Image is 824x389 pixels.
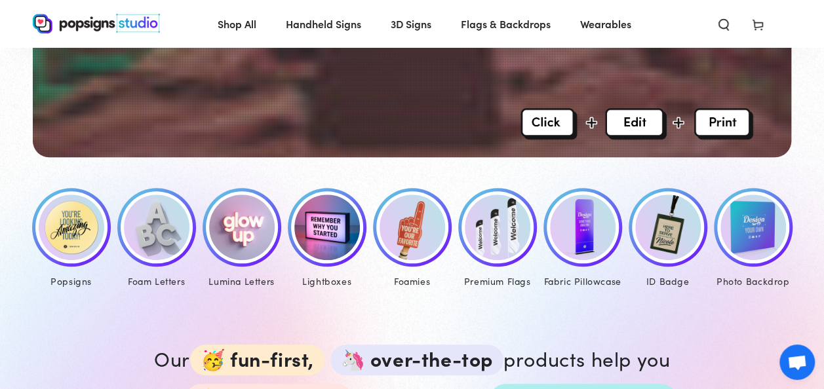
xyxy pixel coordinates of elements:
[543,273,622,289] div: Fabric Pillowcase
[29,188,114,290] a: Popsigns Popsigns
[370,188,455,290] a: Foamies® Foamies
[714,273,793,289] div: Photo Backdrop
[629,273,707,289] div: ID Badge
[294,194,360,260] img: Lumina Lightboxes
[288,273,366,289] div: Lightboxes
[580,14,631,33] span: Wearables
[209,194,275,260] img: Lumina Letters
[124,194,189,260] img: Foam Letters
[711,188,796,290] a: Photo Backdrop Photo Backdrop
[380,194,445,260] img: Foamies®
[199,188,284,290] a: Lumina Letters Lumina Letters
[625,188,711,290] a: ID Badge ID Badge
[391,14,431,33] span: 3D Signs
[458,273,537,289] div: Premium Flags
[635,194,701,260] img: ID Badge
[520,108,753,139] img: Overlay Image
[465,194,530,260] img: Premium Feather Flags
[286,14,361,33] span: Handheld Signs
[779,344,815,380] div: Open chat
[32,273,111,289] div: Popsigns
[330,344,503,375] span: 🦄 over-the-top
[540,188,625,290] a: Fabric Pillowcase Fabric Pillowcase
[707,9,741,38] summary: Search our site
[114,188,199,290] a: Foam Letters Foam Letters
[381,7,441,41] a: 3D Signs
[720,194,786,260] img: Photo Backdrop
[276,7,371,41] a: Handheld Signs
[117,273,196,289] div: Foam Letters
[550,194,616,260] img: Fabric Pillowcase
[203,273,281,289] div: Lumina Letters
[373,273,452,289] div: Foamies
[218,14,256,33] span: Shop All
[455,188,540,290] a: Premium Feather Flags Premium Flags
[284,188,370,290] a: Lumina Lightboxes Lightboxes
[451,7,560,41] a: Flags & Backdrops
[570,7,641,41] a: Wearables
[208,7,266,41] a: Shop All
[190,344,324,375] span: 🥳 fun-first,
[461,14,551,33] span: Flags & Backdrops
[39,194,104,260] img: Popsigns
